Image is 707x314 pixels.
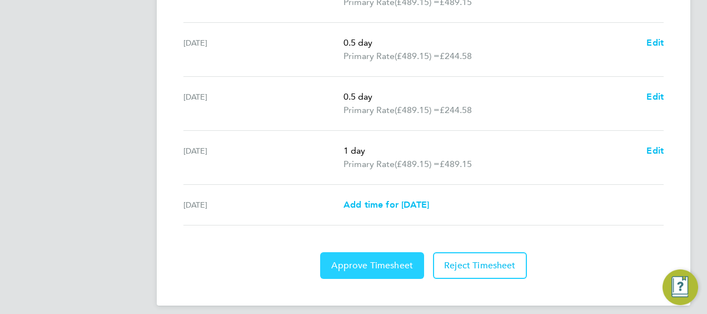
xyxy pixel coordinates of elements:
[343,158,395,171] span: Primary Rate
[183,36,343,63] div: [DATE]
[646,91,664,102] span: Edit
[395,105,440,115] span: (£489.15) =
[646,144,664,158] a: Edit
[646,145,664,156] span: Edit
[444,260,516,271] span: Reject Timesheet
[433,252,527,279] button: Reject Timesheet
[343,199,429,210] span: Add time for [DATE]
[343,104,395,117] span: Primary Rate
[440,159,472,169] span: £489.15
[331,260,413,271] span: Approve Timesheet
[646,90,664,104] a: Edit
[440,51,472,61] span: £244.58
[343,198,429,212] a: Add time for [DATE]
[320,252,424,279] button: Approve Timesheet
[646,37,664,48] span: Edit
[395,159,440,169] span: (£489.15) =
[395,51,440,61] span: (£489.15) =
[343,90,638,104] p: 0.5 day
[343,144,638,158] p: 1 day
[183,90,343,117] div: [DATE]
[343,36,638,50] p: 0.5 day
[343,50,395,63] span: Primary Rate
[646,36,664,50] a: Edit
[663,269,698,305] button: Engage Resource Center
[440,105,472,115] span: £244.58
[183,144,343,171] div: [DATE]
[183,198,343,212] div: [DATE]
